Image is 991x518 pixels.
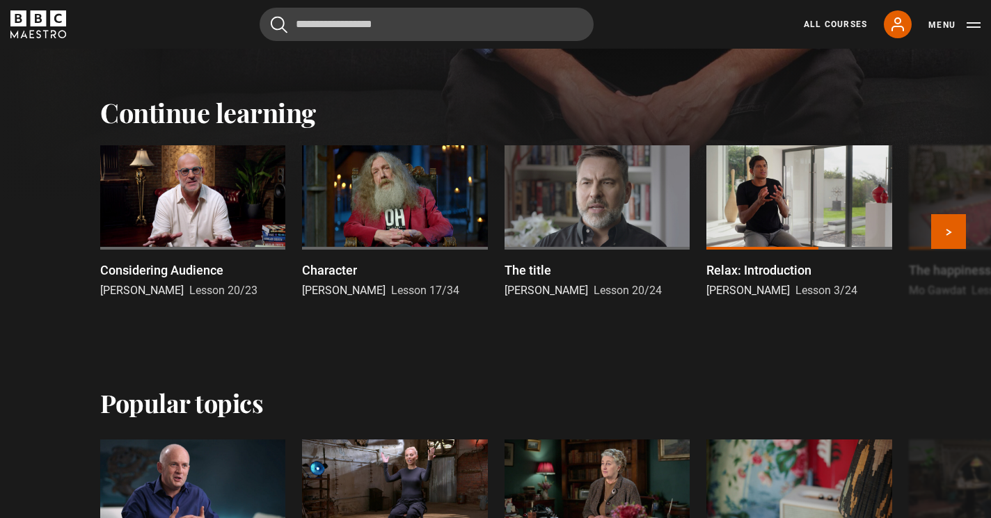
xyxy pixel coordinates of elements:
[100,284,184,297] span: [PERSON_NAME]
[505,145,690,299] a: The title [PERSON_NAME] Lesson 20/24
[302,145,487,299] a: Character [PERSON_NAME] Lesson 17/34
[302,261,357,280] p: Character
[271,16,287,33] button: Submit the search query
[928,18,981,32] button: Toggle navigation
[100,97,891,129] h2: Continue learning
[391,284,459,297] span: Lesson 17/34
[100,388,263,417] h2: Popular topics
[10,10,66,38] svg: BBC Maestro
[302,284,386,297] span: [PERSON_NAME]
[804,18,867,31] a: All Courses
[260,8,594,41] input: Search
[594,284,662,297] span: Lesson 20/24
[909,284,966,297] span: Mo Gawdat
[100,261,223,280] p: Considering Audience
[795,284,857,297] span: Lesson 3/24
[505,284,588,297] span: [PERSON_NAME]
[100,145,285,299] a: Considering Audience [PERSON_NAME] Lesson 20/23
[189,284,257,297] span: Lesson 20/23
[706,261,811,280] p: Relax: Introduction
[505,261,551,280] p: The title
[706,284,790,297] span: [PERSON_NAME]
[706,145,891,299] a: Relax: Introduction [PERSON_NAME] Lesson 3/24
